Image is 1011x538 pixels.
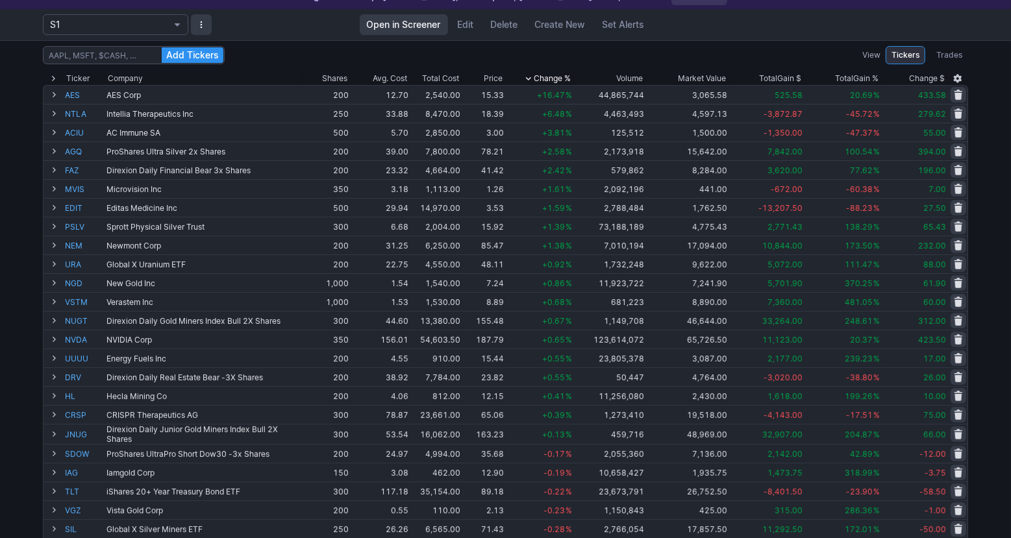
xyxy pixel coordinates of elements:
[542,354,565,363] span: +0.55
[462,123,505,141] td: 3.00
[350,330,410,348] td: 156.01
[645,405,729,424] td: 19,518.00
[764,373,803,382] span: -3,020.00
[303,311,350,330] td: 300
[106,424,302,444] div: Direxion Daily Junior Gold Miners Index Bull 2X Shares
[918,109,946,119] span: 279.62
[537,90,565,100] span: +16.47
[542,241,565,251] span: +1.38
[106,410,302,420] div: CRISPR Therapeutics AG
[303,123,350,141] td: 500
[462,217,505,236] td: 15.92
[542,373,565,382] span: +0.55
[542,297,565,307] span: +0.68
[65,463,104,482] a: IAG
[410,141,462,160] td: 7,800.00
[768,391,803,401] span: 1,618.00
[350,123,410,141] td: 5.70
[65,217,104,236] a: PSLV
[850,90,873,100] span: 20.69
[873,260,880,269] span: %
[106,297,302,307] div: Verastem Inc
[573,311,646,330] td: 1,149,708
[573,179,646,198] td: 2,092,196
[303,217,350,236] td: 300
[360,14,448,35] a: Open in Screener
[373,72,407,85] div: Avg. Cost
[566,354,572,363] span: %
[350,141,410,160] td: 39.00
[106,165,302,175] div: Direxion Daily Financial Bear 3x Shares
[462,311,505,330] td: 155.48
[106,222,302,232] div: Sprott Physical Silver Trust
[845,297,873,307] span: 481.05
[850,165,873,175] span: 77.62
[410,424,462,444] td: 16,062.00
[873,335,880,345] span: %
[303,424,350,444] td: 300
[542,260,565,269] span: +0.92
[573,292,646,311] td: 681,223
[462,348,505,367] td: 15.44
[923,278,946,288] span: 61.90
[845,316,873,326] span: 248.61
[936,49,962,62] span: Trades
[542,410,565,420] span: +0.39
[322,72,347,85] div: Shares
[873,391,880,401] span: %
[768,222,803,232] span: 2,771.43
[462,292,505,311] td: 8.89
[566,165,572,175] span: %
[350,348,410,367] td: 4.55
[566,391,572,401] span: %
[845,222,873,232] span: 138.29
[410,405,462,424] td: 23,661.00
[768,260,803,269] span: 5,072.00
[542,203,565,213] span: +1.59
[918,316,946,326] span: 312.00
[873,165,880,175] span: %
[762,241,803,251] span: 10,844.00
[303,141,350,160] td: 200
[303,160,350,179] td: 200
[768,297,803,307] span: 7,360.00
[534,72,571,85] span: Change %
[462,141,505,160] td: 78.21
[106,203,302,213] div: Editas Medicine Inc
[759,72,801,85] div: Gain $
[462,405,505,424] td: 65.06
[873,222,880,232] span: %
[65,482,104,500] a: TLT
[573,141,646,160] td: 2,173,918
[846,373,873,382] span: -38.80
[645,273,729,292] td: 7,241.90
[65,255,104,273] a: URA
[645,424,729,444] td: 48,969.00
[768,278,803,288] span: 5,701.90
[106,128,302,138] div: AC Immune SA
[65,387,104,405] a: HL
[845,391,873,401] span: 199.26
[573,123,646,141] td: 125,512
[645,179,729,198] td: 441.00
[410,85,462,104] td: 2,540.00
[106,184,302,194] div: Microvision Inc
[65,501,104,519] a: VGZ
[645,386,729,405] td: 2,430.00
[65,274,104,292] a: NGD
[918,165,946,175] span: 196.00
[106,354,302,363] div: Energy Fuels Inc
[566,222,572,232] span: %
[162,47,223,63] button: Add Tickers
[573,367,646,386] td: 50,447
[350,179,410,198] td: 3.18
[462,273,505,292] td: 7.24
[350,198,410,217] td: 29.94
[573,405,646,424] td: 1,273,410
[462,236,505,254] td: 85.47
[909,72,945,85] span: Change $
[566,278,572,288] span: %
[573,424,646,444] td: 459,716
[566,184,572,194] span: %
[462,254,505,273] td: 48.11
